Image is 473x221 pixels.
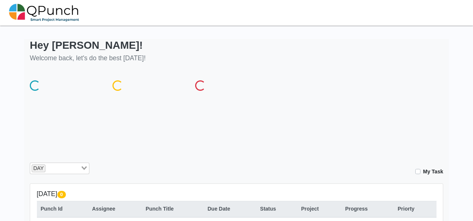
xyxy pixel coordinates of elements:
input: Search for option [46,164,80,173]
h5: Welcome back, let's do the best [DATE]! [30,54,146,62]
div: Project [301,205,337,213]
div: Punch Id [41,205,84,213]
label: My Task [423,168,443,176]
div: Progress [345,205,390,213]
h2: Hey [PERSON_NAME]! [30,39,146,52]
div: Status [260,205,293,213]
img: qpunch-sp.fa6292f.png [9,1,79,24]
div: Search for option [30,163,89,174]
span: 0 [57,191,66,198]
div: Assignee [92,205,138,213]
div: Punch Title [146,205,200,213]
h5: [DATE] [37,190,437,198]
span: DAY [32,164,45,173]
div: Priorty [398,205,432,213]
div: Due Date [207,205,252,213]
